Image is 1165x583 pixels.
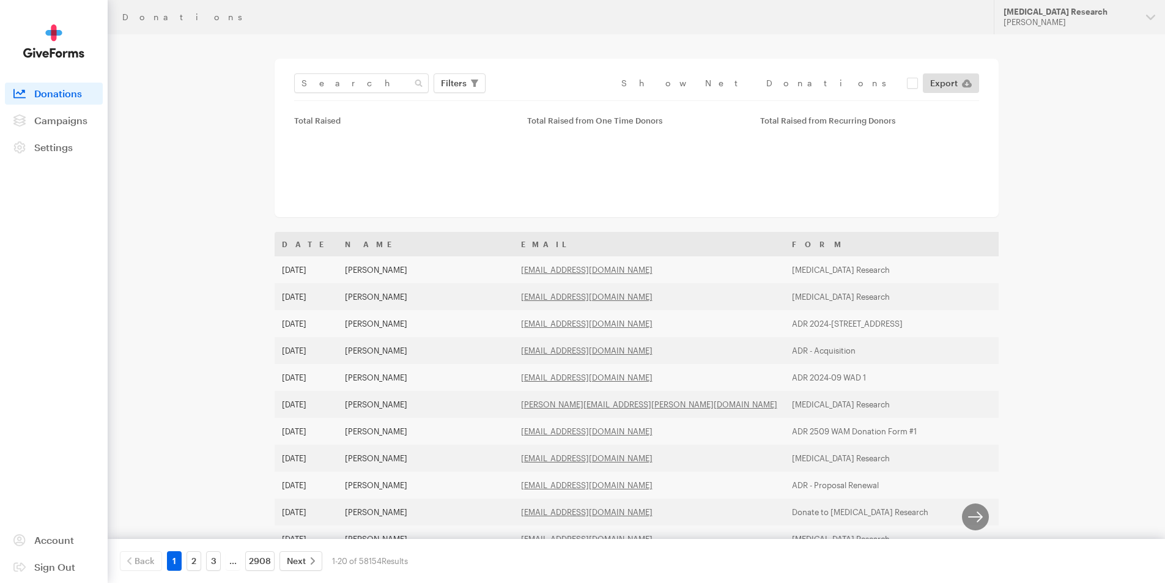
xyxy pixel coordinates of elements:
[521,534,653,544] a: [EMAIL_ADDRESS][DOMAIN_NAME]
[275,310,338,337] td: [DATE]
[23,24,84,58] img: GiveForms
[5,136,103,158] a: Settings
[338,256,514,283] td: [PERSON_NAME]
[434,73,486,93] button: Filters
[338,525,514,552] td: [PERSON_NAME]
[441,76,467,91] span: Filters
[5,529,103,551] a: Account
[338,337,514,364] td: [PERSON_NAME]
[785,499,999,525] td: Donate to [MEDICAL_DATA] Research
[275,283,338,310] td: [DATE]
[521,507,653,517] a: [EMAIL_ADDRESS][DOMAIN_NAME]
[338,445,514,472] td: [PERSON_NAME]
[338,310,514,337] td: [PERSON_NAME]
[338,418,514,445] td: [PERSON_NAME]
[521,453,653,463] a: [EMAIL_ADDRESS][DOMAIN_NAME]
[785,256,999,283] td: [MEDICAL_DATA] Research
[338,472,514,499] td: [PERSON_NAME]
[785,283,999,310] td: [MEDICAL_DATA] Research
[785,472,999,499] td: ADR - Proposal Renewal
[34,114,87,126] span: Campaigns
[521,480,653,490] a: [EMAIL_ADDRESS][DOMAIN_NAME]
[294,116,512,125] div: Total Raised
[521,426,653,436] a: [EMAIL_ADDRESS][DOMAIN_NAME]
[275,499,338,525] td: [DATE]
[521,319,653,329] a: [EMAIL_ADDRESS][DOMAIN_NAME]
[527,116,745,125] div: Total Raised from One Time Donors
[275,525,338,552] td: [DATE]
[785,310,999,337] td: ADR 2024-[STREET_ADDRESS]
[245,551,275,571] a: 2908
[332,551,408,571] div: 1-20 of 58154
[514,232,785,256] th: Email
[785,391,999,418] td: [MEDICAL_DATA] Research
[521,292,653,302] a: [EMAIL_ADDRESS][DOMAIN_NAME]
[275,472,338,499] td: [DATE]
[930,76,958,91] span: Export
[187,551,201,571] a: 2
[5,556,103,578] a: Sign Out
[521,265,653,275] a: [EMAIL_ADDRESS][DOMAIN_NAME]
[785,364,999,391] td: ADR 2024-09 WAD 1
[382,556,408,566] span: Results
[338,391,514,418] td: [PERSON_NAME]
[206,551,221,571] a: 3
[34,534,74,546] span: Account
[785,337,999,364] td: ADR - Acquisition
[338,283,514,310] td: [PERSON_NAME]
[785,232,999,256] th: Form
[338,232,514,256] th: Name
[275,256,338,283] td: [DATE]
[521,373,653,382] a: [EMAIL_ADDRESS][DOMAIN_NAME]
[338,499,514,525] td: [PERSON_NAME]
[521,346,653,355] a: [EMAIL_ADDRESS][DOMAIN_NAME]
[275,232,338,256] th: Date
[5,110,103,132] a: Campaigns
[275,391,338,418] td: [DATE]
[34,141,73,153] span: Settings
[1004,17,1136,28] div: [PERSON_NAME]
[5,83,103,105] a: Donations
[785,445,999,472] td: [MEDICAL_DATA] Research
[287,554,306,568] span: Next
[521,399,777,409] a: [PERSON_NAME][EMAIL_ADDRESS][PERSON_NAME][DOMAIN_NAME]
[760,116,978,125] div: Total Raised from Recurring Donors
[275,445,338,472] td: [DATE]
[34,87,82,99] span: Donations
[279,551,322,571] a: Next
[1004,7,1136,17] div: [MEDICAL_DATA] Research
[275,364,338,391] td: [DATE]
[275,337,338,364] td: [DATE]
[785,525,999,552] td: [MEDICAL_DATA] Research
[785,418,999,445] td: ADR 2509 WAM Donation Form #1
[34,561,75,573] span: Sign Out
[275,418,338,445] td: [DATE]
[338,364,514,391] td: [PERSON_NAME]
[923,73,979,93] a: Export
[294,73,429,93] input: Search Name & Email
